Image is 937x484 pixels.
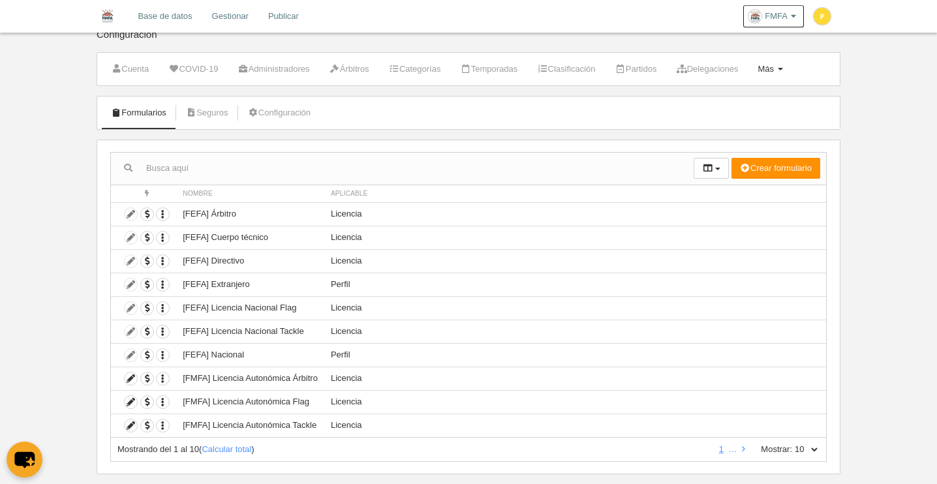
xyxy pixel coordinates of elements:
[241,103,318,123] a: Configuración
[111,159,694,178] input: Busca aquí
[530,59,602,79] a: Clasificación
[230,59,316,79] a: Administradores
[608,59,664,79] a: Partidos
[716,444,726,454] a: 1
[324,390,826,414] td: Licencia
[322,59,376,79] a: Árbitros
[814,8,831,25] img: c2l6ZT0zMHgzMCZmcz05JnRleHQ9UCZiZz1mZGQ4MzU%3D.png
[324,343,826,367] td: Perfil
[324,273,826,296] td: Perfil
[97,29,840,52] div: Configuración
[748,10,761,23] img: OaSyhHG2e8IO.30x30.jpg
[104,59,156,79] a: Cuenta
[729,444,737,455] li: …
[117,444,710,455] div: ( )
[117,444,199,454] span: Mostrando del 1 al 10
[324,367,826,390] td: Licencia
[758,64,774,74] span: Más
[176,249,324,273] td: [FEFA] Directivo
[176,390,324,414] td: [FMFA] Licencia Autonómica Flag
[453,59,525,79] a: Temporadas
[176,367,324,390] td: [FMFA] Licencia Autonómica Árbitro
[202,444,251,454] a: Calcular total
[748,444,792,455] label: Mostrar:
[104,103,174,123] a: Formularios
[179,103,236,123] a: Seguros
[331,190,368,197] span: Aplicable
[176,226,324,249] td: [FEFA] Cuerpo técnico
[161,59,225,79] a: COVID-19
[324,414,826,437] td: Licencia
[382,59,448,79] a: Categorías
[176,273,324,296] td: [FEFA] Extranjero
[176,320,324,343] td: [FEFA] Licencia Nacional Tackle
[324,202,826,226] td: Licencia
[743,5,804,27] a: FMFA
[324,226,826,249] td: Licencia
[183,190,213,197] span: Nombre
[750,59,790,79] a: Más
[765,10,788,23] span: FMFA
[176,343,324,367] td: [FEFA] Nacional
[176,202,324,226] td: [FEFA] Árbitro
[176,414,324,437] td: [FMFA] Licencia Autonómica Tackle
[7,442,42,477] button: chat-button
[324,296,826,320] td: Licencia
[731,158,820,179] button: Crear formulario
[97,8,118,23] img: FMFA
[324,320,826,343] td: Licencia
[669,59,745,79] a: Delegaciones
[324,249,826,273] td: Licencia
[176,296,324,320] td: [FEFA] Licencia Nacional Flag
